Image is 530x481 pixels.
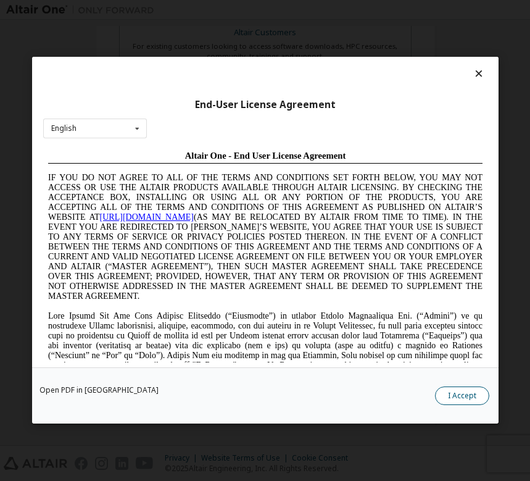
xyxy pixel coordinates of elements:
[5,27,439,155] span: IF YOU DO NOT AGREE TO ALL OF THE TERMS AND CONDITIONS SET FORTH BELOW, YOU MAY NOT ACCESS OR USE...
[5,165,439,293] span: Lore Ipsumd Sit Ame Cons Adipisc Elitseddo (“Eiusmodte”) in utlabor Etdolo Magnaaliqua Eni. (“Adm...
[142,5,303,15] span: Altair One - End User License Agreement
[43,99,487,111] div: End-User License Agreement
[434,387,489,406] button: I Accept
[57,67,151,76] a: [URL][DOMAIN_NAME]
[51,125,77,132] div: English
[39,387,159,395] a: Open PDF in [GEOGRAPHIC_DATA]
